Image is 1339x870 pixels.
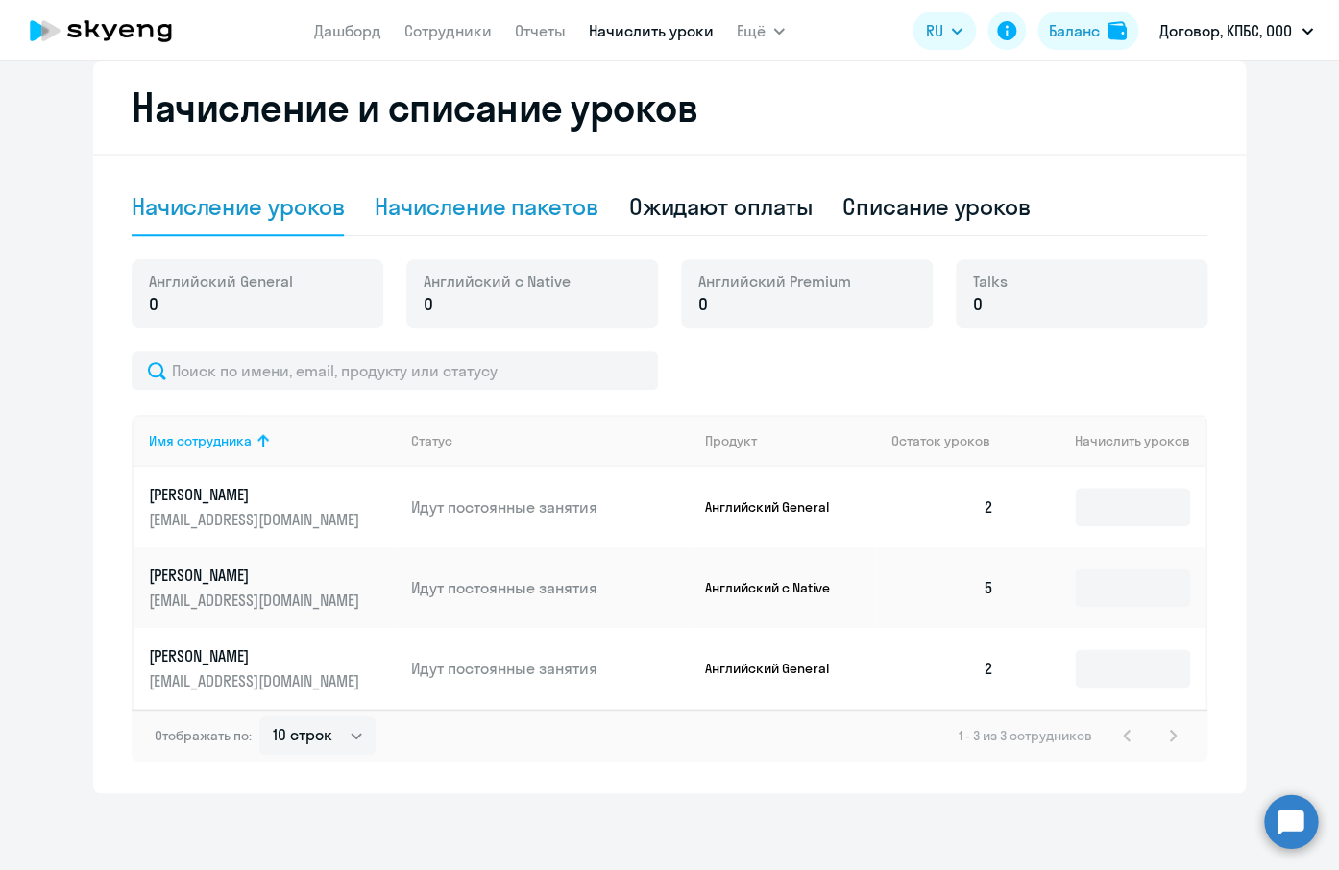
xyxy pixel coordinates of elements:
div: Начисление пакетов [375,191,597,222]
span: Английский General [149,271,293,292]
div: Баланс [1049,19,1100,42]
span: 0 [149,292,158,317]
div: Статус [411,432,452,449]
a: [PERSON_NAME][EMAIL_ADDRESS][DOMAIN_NAME] [149,645,396,691]
p: Идут постоянные занятия [411,577,690,598]
p: Договор, КПБС, ООО [1159,19,1292,42]
a: Начислить уроки [589,21,714,40]
p: Английский General [705,660,849,677]
button: Балансbalance [1037,12,1138,50]
td: 2 [875,628,1010,709]
div: Списание уроков [842,191,1031,222]
p: [EMAIL_ADDRESS][DOMAIN_NAME] [149,590,364,611]
p: [EMAIL_ADDRESS][DOMAIN_NAME] [149,509,364,530]
div: Остаток уроков [890,432,1010,449]
span: 0 [698,292,708,317]
div: Имя сотрудника [149,432,396,449]
div: Имя сотрудника [149,432,252,449]
th: Начислить уроков [1010,415,1205,467]
a: [PERSON_NAME][EMAIL_ADDRESS][DOMAIN_NAME] [149,484,396,530]
button: Ещё [737,12,785,50]
p: Английский General [705,498,849,516]
p: [PERSON_NAME] [149,645,364,666]
span: Английский с Native [424,271,571,292]
div: Статус [411,432,690,449]
td: 2 [875,467,1010,547]
p: Идут постоянные занятия [411,496,690,518]
a: Отчеты [515,21,566,40]
button: RU [913,12,976,50]
span: 0 [424,292,433,317]
td: 5 [875,547,1010,628]
p: [PERSON_NAME] [149,565,364,586]
span: Английский Premium [698,271,851,292]
input: Поиск по имени, email, продукту или статусу [132,351,658,390]
span: Остаток уроков [890,432,989,449]
a: [PERSON_NAME][EMAIL_ADDRESS][DOMAIN_NAME] [149,565,396,611]
div: Ожидают оплаты [629,191,813,222]
span: 1 - 3 из 3 сотрудников [959,727,1092,744]
img: balance [1108,21,1127,40]
h2: Начисление и списание уроков [132,85,1207,131]
span: RU [926,19,943,42]
button: Договор, КПБС, ООО [1150,8,1323,54]
div: Продукт [705,432,757,449]
span: 0 [973,292,983,317]
p: Идут постоянные занятия [411,658,690,679]
span: Talks [973,271,1008,292]
p: [EMAIL_ADDRESS][DOMAIN_NAME] [149,670,364,691]
span: Отображать по: [155,727,252,744]
div: Продукт [705,432,876,449]
p: Английский с Native [705,579,849,596]
p: [PERSON_NAME] [149,484,364,505]
span: Ещё [737,19,766,42]
a: Сотрудники [404,21,492,40]
a: Дашборд [314,21,381,40]
div: Начисление уроков [132,191,344,222]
